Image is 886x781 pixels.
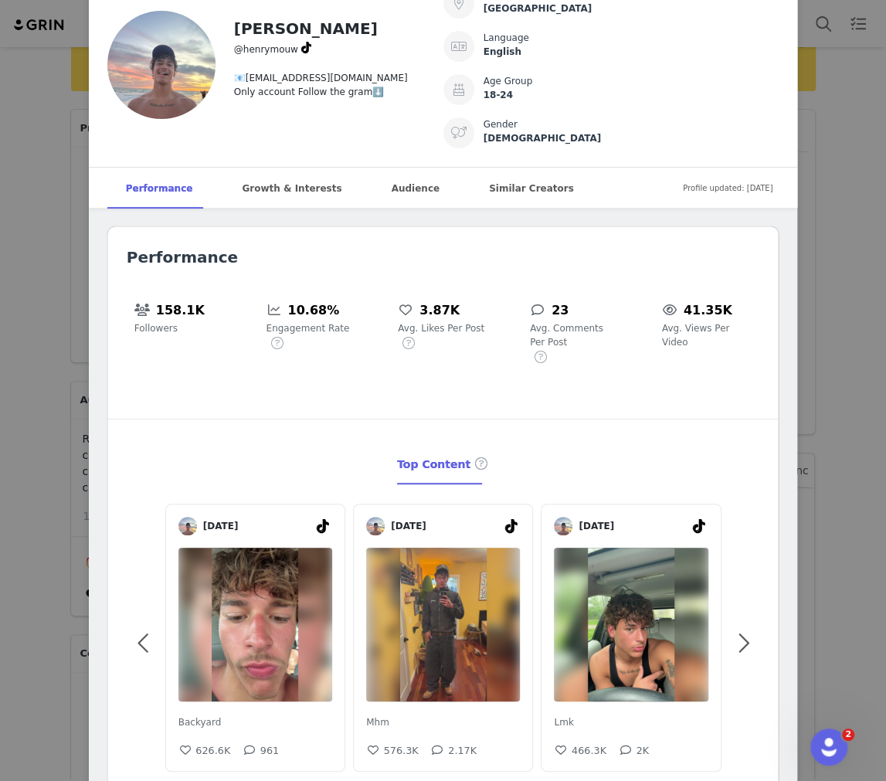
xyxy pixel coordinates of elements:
[134,321,178,335] span: Followers
[448,743,477,758] h5: 2.17K
[212,548,298,701] img: Backyard
[234,17,378,40] h2: [PERSON_NAME]
[484,31,779,45] div: Language
[353,504,533,772] a: [DATE]MhmMhm 576.3K 2.17K
[398,321,484,335] span: Avg. Likes Per Post
[384,743,419,758] h5: 576.3K
[484,74,779,88] div: Age Group
[234,44,298,55] span: @henrymouw
[195,743,230,758] h5: 626.6K
[636,743,649,758] h5: 2K
[554,717,573,728] span: Lmk
[266,321,349,335] span: Engagement Rate
[400,548,487,701] img: Mhm
[662,321,752,349] span: Avg. Views Per Video
[178,517,197,535] img: v2
[683,171,772,205] span: Profile updated: [DATE]
[484,117,779,131] div: Gender
[554,517,572,535] img: v2
[178,717,222,728] span: Backyard
[552,301,569,321] h5: 23
[12,12,436,29] body: Rich Text Area. Press ALT-0 for help.
[588,548,674,701] img: Lmk
[107,11,216,119] img: v2
[366,717,389,728] span: Mhm
[397,445,489,485] div: Top Content
[197,519,314,533] span: [DATE]
[484,2,779,15] div: [GEOGRAPHIC_DATA]
[530,321,620,349] span: Avg. Comments Per Post
[178,528,332,721] img: v2
[484,88,779,102] div: 18-24
[127,246,760,269] h2: Performance
[684,301,732,321] h5: 41.35K
[385,519,501,533] span: [DATE]
[541,504,721,772] a: [DATE]LmkLmk 466.3K 2K
[554,528,708,721] img: v2
[842,728,854,741] span: 2
[223,168,360,209] div: Growth & Interests
[572,519,689,533] span: [DATE]
[470,168,592,209] div: Similar Creators
[572,743,606,758] h5: 466.3K
[373,168,458,209] div: Audience
[165,504,345,772] a: [DATE]Backyard Backyard 626.6K 961
[107,168,212,209] div: Performance
[234,59,425,99] div: 📧[EMAIL_ADDRESS][DOMAIN_NAME] Only account Follow the gram⬇️
[484,45,779,59] div: English
[366,528,520,721] img: v2
[156,301,205,321] h5: 158.1K
[810,728,847,766] iframe: Intercom live chat
[419,301,460,321] h5: 3.87K
[287,301,339,321] h5: 10.68%
[484,131,779,145] div: [DEMOGRAPHIC_DATA]
[366,517,385,535] img: v2
[260,743,279,758] h5: 961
